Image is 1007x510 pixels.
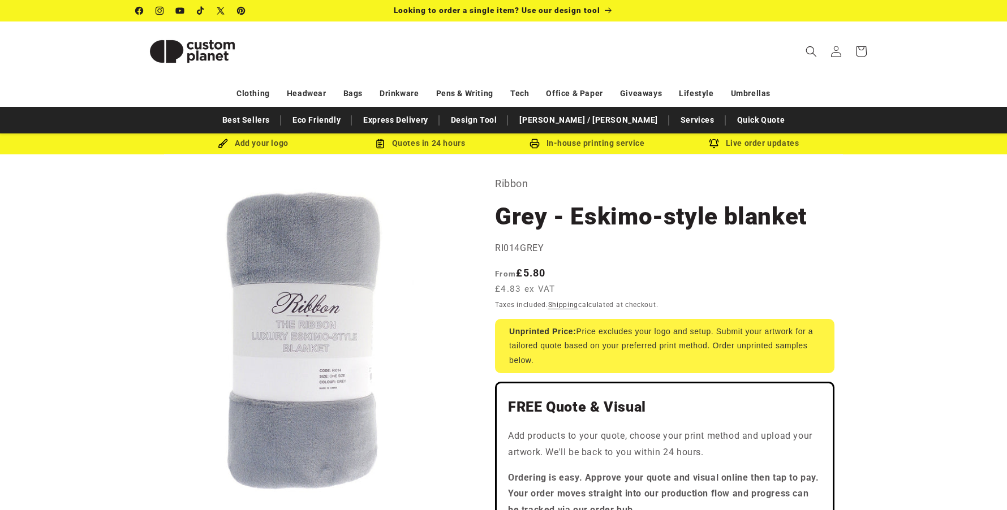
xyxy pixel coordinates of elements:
[731,110,791,130] a: Quick Quote
[337,136,504,150] div: Quotes in 24 hours
[495,267,546,279] strong: £5.80
[495,299,834,310] div: Taxes included. calculated at checkout.
[495,283,556,296] span: £4.83 ex VAT
[358,110,434,130] a: Express Delivery
[548,301,579,309] a: Shipping
[950,456,1007,510] iframe: Chat Widget
[343,84,363,103] a: Bags
[495,201,834,232] h1: Grey - Eskimo-style blanket
[170,136,337,150] div: Add your logo
[287,84,326,103] a: Headwear
[530,139,540,149] img: In-house printing
[679,84,713,103] a: Lifestyle
[495,269,516,278] span: From
[508,398,821,416] h2: FREE Quote & Visual
[508,428,821,461] p: Add products to your quote, choose your print method and upload your artwork. We'll be back to yo...
[514,110,663,130] a: [PERSON_NAME] / [PERSON_NAME]
[287,110,346,130] a: Eco Friendly
[546,84,603,103] a: Office & Paper
[799,39,824,64] summary: Search
[495,175,834,193] p: Ribbon
[445,110,503,130] a: Design Tool
[436,84,493,103] a: Pens & Writing
[510,84,529,103] a: Tech
[620,84,662,103] a: Giveaways
[495,243,544,253] span: RI014GREY
[504,136,670,150] div: In-house printing service
[136,26,249,77] img: Custom Planet
[217,110,276,130] a: Best Sellers
[132,21,253,81] a: Custom Planet
[218,139,228,149] img: Brush Icon
[731,84,771,103] a: Umbrellas
[380,84,419,103] a: Drinkware
[709,139,719,149] img: Order updates
[495,319,834,373] div: Price excludes your logo and setup. Submit your artwork for a tailored quote based on your prefer...
[375,139,385,149] img: Order Updates Icon
[394,6,600,15] span: Looking to order a single item? Use our design tool
[675,110,720,130] a: Services
[509,327,576,336] strong: Unprinted Price:
[236,84,270,103] a: Clothing
[670,136,837,150] div: Live order updates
